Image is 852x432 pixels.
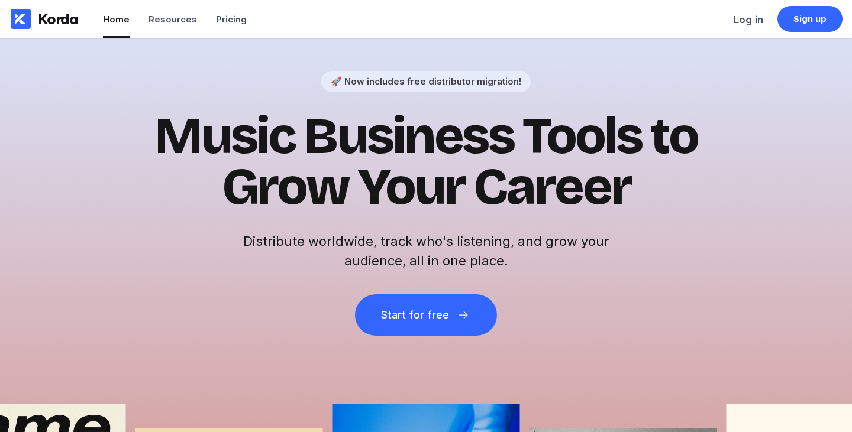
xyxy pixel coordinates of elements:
[793,13,827,25] div: Sign up
[216,14,247,25] div: Pricing
[38,10,78,28] div: Korda
[149,14,197,25] div: Resources
[381,309,448,321] div: Start for free
[734,14,763,25] div: Log in
[331,76,521,87] div: 🚀 Now includes free distributor migration!
[777,6,843,32] a: Sign up
[355,294,497,336] button: Start for free
[237,232,615,271] h2: Distribute worldwide, track who's listening, and grow your audience, all in one place.
[103,14,130,25] div: Home
[136,111,716,213] h1: Music Business Tools to Grow Your Career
